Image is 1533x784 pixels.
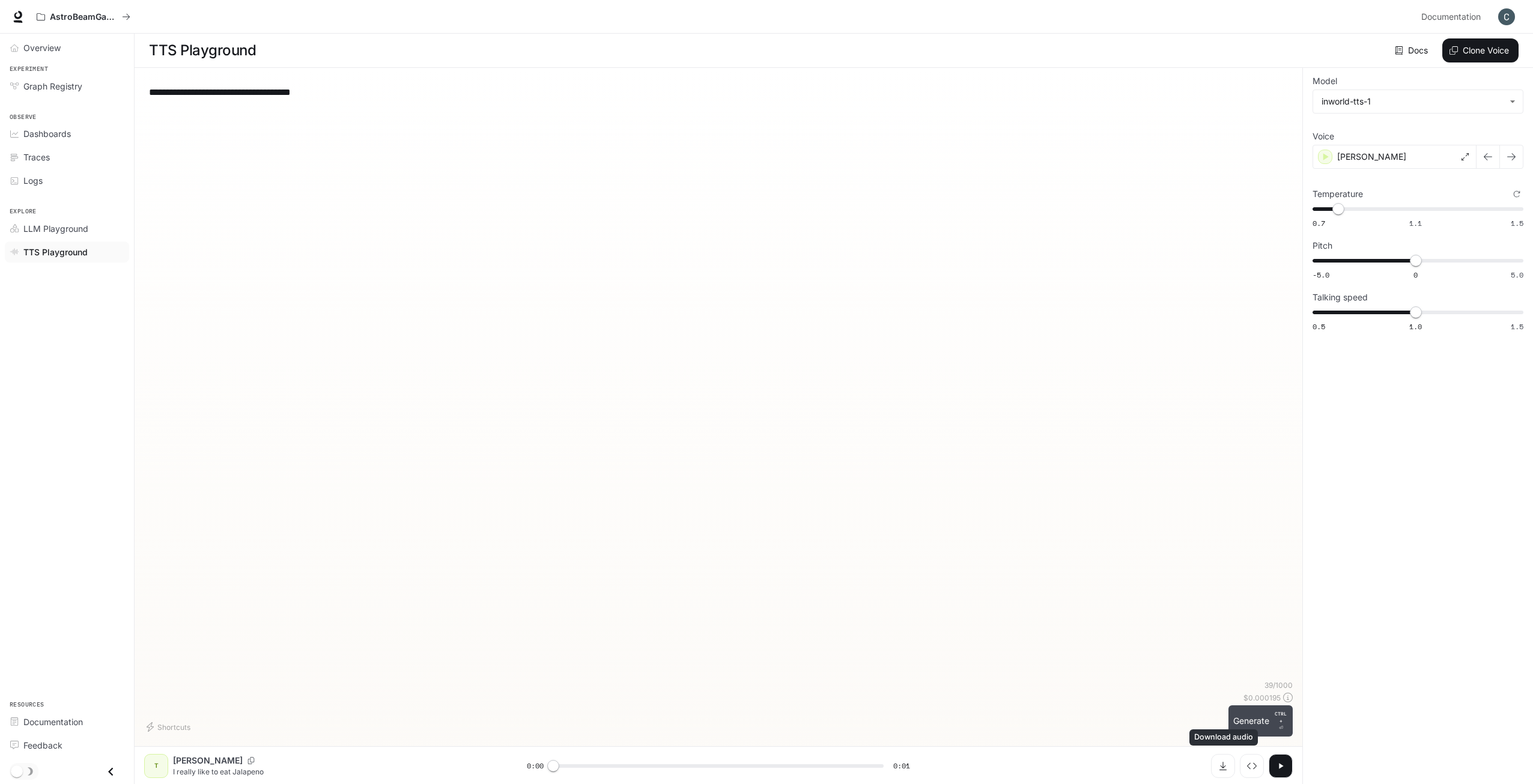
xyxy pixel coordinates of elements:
[23,151,50,163] span: Traces
[23,41,61,54] span: Overview
[1313,77,1337,85] p: Model
[5,242,129,263] a: TTS Playground
[5,735,129,756] a: Feedback
[1322,96,1504,108] div: inworld-tts-1
[23,127,71,140] span: Dashboards
[1442,38,1519,62] button: Clone Voice
[23,246,88,258] span: TTS Playground
[1313,132,1334,141] p: Voice
[1313,321,1325,332] span: 0.5
[23,739,62,752] span: Feedback
[1313,218,1325,228] span: 0.7
[1511,270,1523,280] span: 5.0
[149,38,256,62] h1: TTS Playground
[1409,218,1422,228] span: 1.1
[1416,5,1490,29] a: Documentation
[1313,242,1332,250] p: Pitch
[23,80,82,93] span: Graph Registry
[1313,293,1368,302] p: Talking speed
[1274,710,1288,732] p: ⏎
[23,222,88,235] span: LLM Playground
[1313,90,1523,113] div: inworld-tts-1
[1498,8,1515,25] img: User avatar
[5,37,129,58] a: Overview
[1337,151,1406,163] p: [PERSON_NAME]
[173,755,243,767] p: [PERSON_NAME]
[1240,754,1264,778] button: Inspect
[5,170,129,191] a: Logs
[144,717,195,737] button: Shortcuts
[1421,10,1481,25] span: Documentation
[23,174,43,187] span: Logs
[1228,705,1293,737] button: GenerateCTRL +⏎
[1413,270,1418,280] span: 0
[97,759,124,784] button: Close drawer
[1511,218,1523,228] span: 1.5
[1313,270,1329,280] span: -5.0
[243,757,260,764] button: Copy Voice ID
[1243,693,1281,703] p: $ 0.000195
[1409,321,1422,332] span: 1.0
[1274,710,1288,725] p: CTRL +
[1264,680,1293,690] p: 39 / 1000
[5,147,129,168] a: Traces
[147,756,166,776] div: T
[1495,5,1519,29] button: User avatar
[173,767,498,777] p: I really like to eat Jalapeno
[1392,38,1433,62] a: Docs
[31,5,136,29] button: All workspaces
[11,764,23,777] span: Dark mode toggle
[1211,754,1235,778] button: Download audio
[23,716,83,728] span: Documentation
[50,12,117,22] p: AstroBeamGame
[893,760,910,772] span: 0:01
[527,760,544,772] span: 0:00
[1511,321,1523,332] span: 1.5
[1510,187,1523,201] button: Reset to default
[5,123,129,144] a: Dashboards
[1189,729,1258,746] div: Download audio
[5,711,129,732] a: Documentation
[1313,190,1363,198] p: Temperature
[5,76,129,97] a: Graph Registry
[5,218,129,239] a: LLM Playground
